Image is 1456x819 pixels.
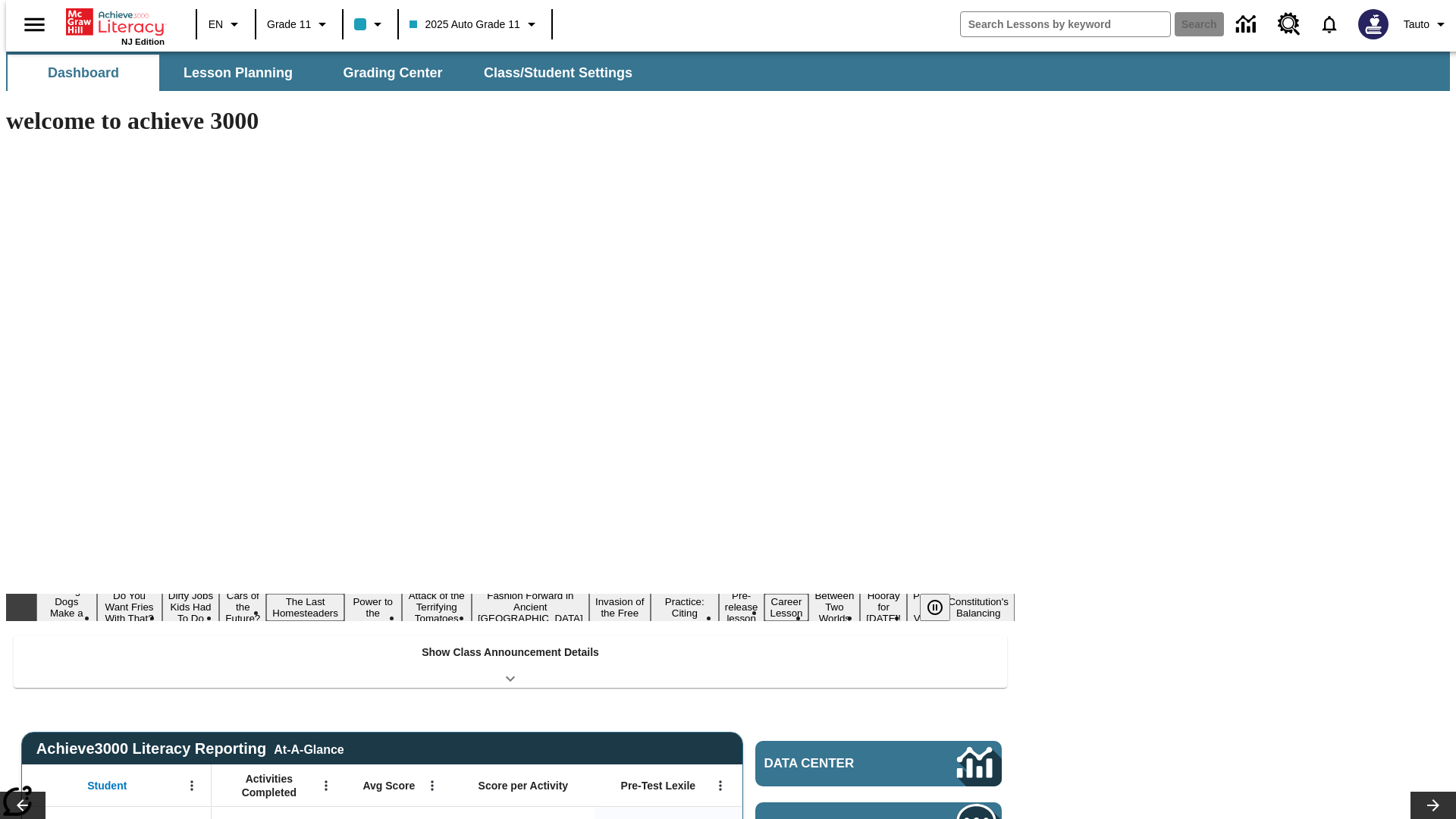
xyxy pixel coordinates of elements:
button: Slide 5 The Last Homesteaders [266,594,344,621]
button: Slide 11 Pre-release lesson [719,588,764,626]
button: Profile/Settings [1398,11,1456,38]
button: Dashboard [8,55,159,91]
button: Slide 9 The Invasion of the Free CD [589,582,651,632]
button: Slide 4 Cars of the Future? [219,588,266,626]
button: Slide 16 The Constitution's Balancing Act [942,582,1015,632]
a: Data Center [1227,4,1269,45]
span: EN [209,17,223,33]
button: Slide 10 Mixed Practice: Citing Evidence [651,582,719,632]
span: Grade 11 [267,17,311,33]
button: Class/Student Settings [472,55,645,91]
img: Avatar [1358,9,1389,39]
button: Slide 12 Career Lesson [764,594,809,621]
button: Slide 14 Hooray for Constitution Day! [860,588,907,626]
span: Activities Completed [219,772,319,799]
button: Slide 1 Diving Dogs Make a Splash [36,582,97,632]
button: Lesson Planning [162,55,314,91]
span: Avg Score [362,779,415,792]
button: Open side menu [12,2,57,47]
button: Open Menu [180,774,203,797]
div: Pause [920,594,965,621]
button: Lesson carousel, Next [1410,792,1456,819]
span: 2025 Auto Grade 11 [409,17,519,33]
div: SubNavbar [6,55,646,91]
a: Resource Center, Will open in new tab [1269,4,1310,45]
button: Open Menu [421,774,444,797]
button: Slide 2 Do You Want Fries With That? [97,588,162,626]
p: Show Class Announcement Details [422,645,599,661]
button: Open Menu [315,774,337,797]
button: Select a new avatar [1349,5,1398,44]
button: Language: EN, Select a language [202,11,250,38]
button: Open Menu [709,774,732,797]
a: Notifications [1310,5,1349,44]
button: Slide 15 Point of View [907,588,942,626]
span: NJ Edition [121,37,165,46]
button: Slide 13 Between Two Worlds [808,588,860,626]
button: Slide 3 Dirty Jobs Kids Had To Do [162,588,220,626]
a: Data Center [755,741,1002,786]
span: Tauto [1404,17,1429,33]
div: Home [66,5,165,46]
h1: welcome to achieve 3000 [6,107,1015,135]
span: Pre-Test Lexile [621,779,696,792]
button: Grade: Grade 11, Select a grade [261,11,337,38]
span: Student [87,779,127,792]
button: Class: 2025 Auto Grade 11, Select your class [403,11,546,38]
span: Data Center [764,756,906,771]
div: Show Class Announcement Details [14,635,1007,688]
a: Home [66,7,165,37]
button: Slide 7 Attack of the Terrifying Tomatoes [402,588,472,626]
button: Class color is light blue. Change class color [348,11,393,38]
button: Slide 8 Fashion Forward in Ancient Rome [472,588,589,626]
span: Score per Activity [479,779,569,792]
button: Slide 6 Solar Power to the People [344,582,402,632]
button: Pause [920,594,950,621]
div: SubNavbar [6,52,1450,91]
button: Grading Center [317,55,469,91]
span: Achieve3000 Literacy Reporting [36,740,344,758]
input: search field [961,12,1170,36]
div: At-A-Glance [274,740,344,757]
